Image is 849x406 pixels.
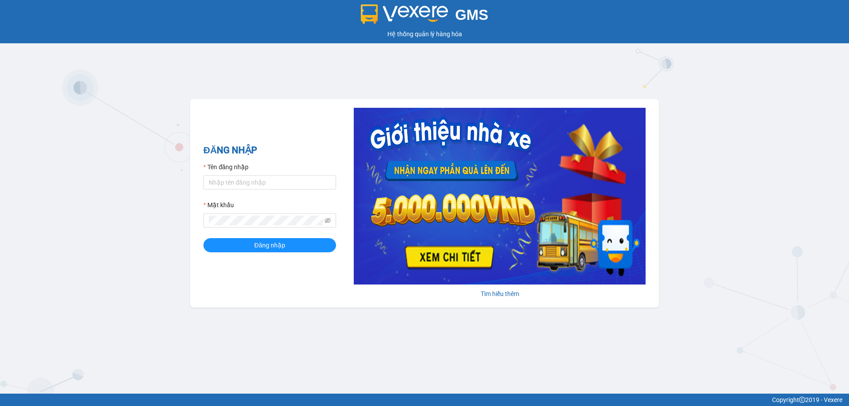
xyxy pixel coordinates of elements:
div: Tìm hiểu thêm [354,289,646,299]
div: Copyright 2019 - Vexere [7,395,842,405]
a: GMS [361,13,489,20]
img: logo 2 [361,4,448,24]
span: GMS [455,7,488,23]
span: copyright [799,397,805,403]
label: Mật khẩu [203,200,234,210]
span: eye-invisible [325,217,331,224]
button: Đăng nhập [203,238,336,252]
input: Mật khẩu [209,216,323,225]
h2: ĐĂNG NHẬP [203,143,336,158]
input: Tên đăng nhập [203,175,336,190]
div: Hệ thống quản lý hàng hóa [2,29,847,39]
img: banner-0 [354,108,646,285]
span: Đăng nhập [254,240,285,250]
label: Tên đăng nhập [203,162,249,172]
